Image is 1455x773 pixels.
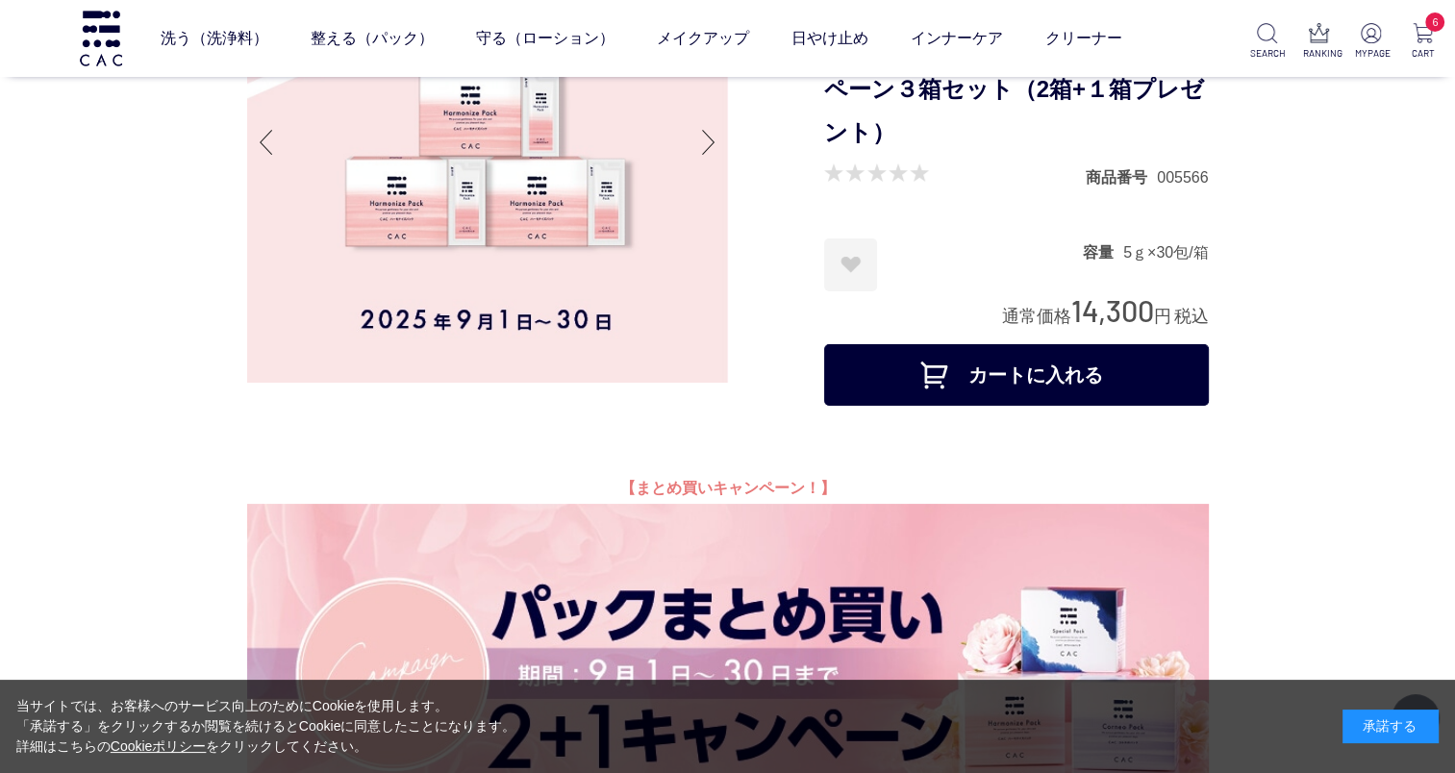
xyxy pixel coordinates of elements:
a: クリーナー [1044,12,1121,65]
p: 【まとめ買いキャンペーン！】 [247,473,1209,504]
dd: 005566 [1157,167,1208,187]
p: CART [1406,46,1440,61]
a: 6 CART [1406,23,1440,61]
p: RANKING [1302,46,1336,61]
a: 日やけ止め [790,12,867,65]
dt: 容量 [1083,242,1123,262]
a: Cookieポリシー [111,738,207,754]
p: SEARCH [1250,46,1284,61]
a: メイクアップ [656,12,748,65]
span: 14,300 [1071,292,1154,328]
a: 守る（ローション） [475,12,614,65]
a: RANKING [1302,23,1336,61]
a: お気に入りに登録する [824,238,877,291]
span: 6 [1425,12,1444,32]
a: 洗う（洗浄料） [160,12,267,65]
span: 税込 [1174,307,1209,326]
a: インナーケア [910,12,1002,65]
button: カートに入れる [824,344,1209,406]
span: 通常価格 [1002,307,1071,326]
img: logo [77,11,125,65]
p: MYPAGE [1354,46,1388,61]
div: 当サイトでは、お客様へのサービス向上のためにCookieを使用します。 「承諾する」をクリックするか閲覧を続けるとCookieに同意したことになります。 詳細はこちらの をクリックしてください。 [16,696,516,757]
a: MYPAGE [1354,23,1388,61]
dt: 商品番号 [1086,167,1157,187]
span: 円 [1154,307,1171,326]
a: SEARCH [1250,23,1284,61]
a: 整える（パック） [310,12,433,65]
div: 承諾する [1342,710,1439,743]
dd: 5ｇ×30包/箱 [1123,242,1208,262]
